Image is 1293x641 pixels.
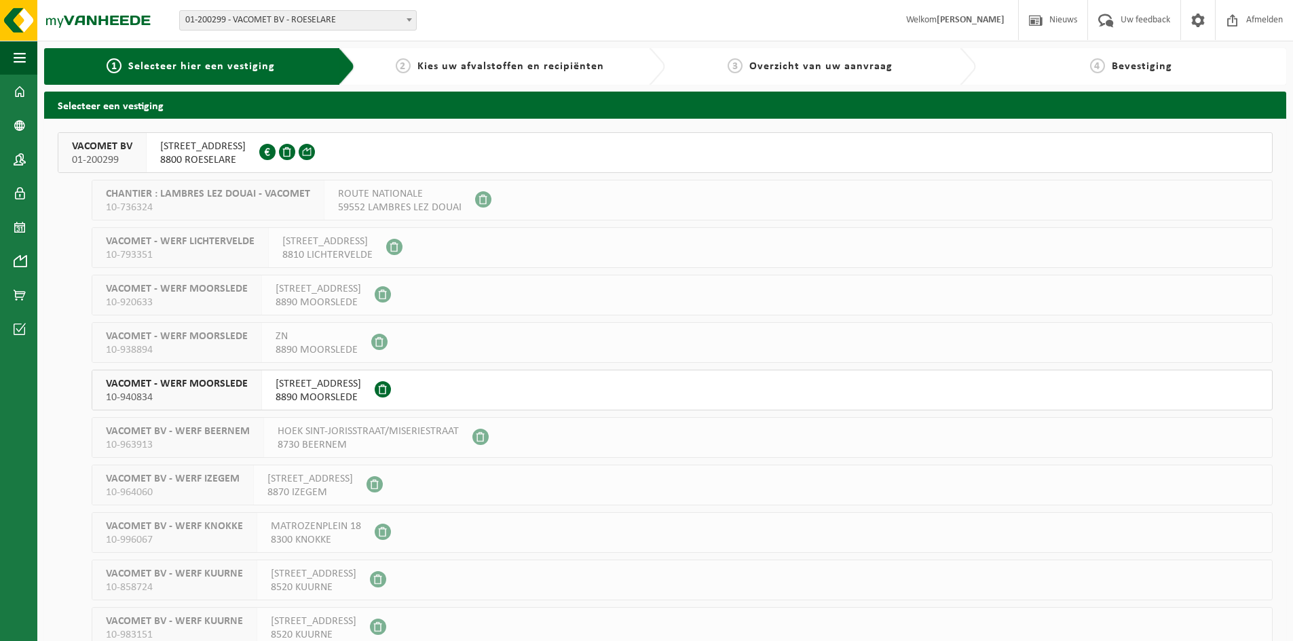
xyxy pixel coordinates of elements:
[276,296,361,309] span: 8890 MOORSLEDE
[276,330,358,343] span: ZN
[106,391,248,404] span: 10-940834
[271,520,361,533] span: MATROZENPLEIN 18
[276,343,358,357] span: 8890 MOORSLEDE
[278,425,459,438] span: HOEK SINT-JORISSTRAAT/MISERIESTRAAT
[106,377,248,391] span: VACOMET - WERF MOORSLEDE
[338,201,462,214] span: 59552 LAMBRES LEZ DOUAI
[179,10,417,31] span: 01-200299 - VACOMET BV - ROESELARE
[160,140,246,153] span: [STREET_ADDRESS]
[106,248,255,262] span: 10-793351
[106,296,248,309] span: 10-920633
[276,391,361,404] span: 8890 MOORSLEDE
[106,235,255,248] span: VACOMET - WERF LICHTERVELDE
[749,61,893,72] span: Overzicht van uw aanvraag
[72,153,132,167] span: 01-200299
[106,438,250,452] span: 10-963913
[58,132,1273,173] button: VACOMET BV 01-200299 [STREET_ADDRESS]8800 ROESELARE
[417,61,604,72] span: Kies uw afvalstoffen en recipiënten
[338,187,462,201] span: ROUTE NATIONALE
[1112,61,1172,72] span: Bevestiging
[276,377,361,391] span: [STREET_ADDRESS]
[106,201,310,214] span: 10-736324
[276,282,361,296] span: [STREET_ADDRESS]
[1090,58,1105,73] span: 4
[278,438,459,452] span: 8730 BEERNEM
[180,11,416,30] span: 01-200299 - VACOMET BV - ROESELARE
[396,58,411,73] span: 2
[282,235,373,248] span: [STREET_ADDRESS]
[106,533,243,547] span: 10-996067
[106,282,248,296] span: VACOMET - WERF MOORSLEDE
[92,370,1273,410] button: VACOMET - WERF MOORSLEDE 10-940834 [STREET_ADDRESS]8890 MOORSLEDE
[106,567,243,581] span: VACOMET BV - WERF KUURNE
[106,425,250,438] span: VACOMET BV - WERF BEERNEM
[106,581,243,594] span: 10-858724
[72,140,132,153] span: VACOMET BV
[267,486,353,499] span: 8870 IZEGEM
[44,92,1286,118] h2: Selecteer een vestiging
[106,330,248,343] span: VACOMET - WERF MOORSLEDE
[106,187,310,201] span: CHANTIER : LAMBRES LEZ DOUAI - VACOMET
[267,472,353,486] span: [STREET_ADDRESS]
[106,615,243,628] span: VACOMET BV - WERF KUURNE
[106,520,243,533] span: VACOMET BV - WERF KNOKKE
[728,58,743,73] span: 3
[106,472,240,486] span: VACOMET BV - WERF IZEGEM
[937,15,1005,25] strong: [PERSON_NAME]
[106,486,240,499] span: 10-964060
[160,153,246,167] span: 8800 ROESELARE
[271,567,356,581] span: [STREET_ADDRESS]
[282,248,373,262] span: 8810 LICHTERVELDE
[271,615,356,628] span: [STREET_ADDRESS]
[107,58,121,73] span: 1
[128,61,275,72] span: Selecteer hier een vestiging
[271,581,356,594] span: 8520 KUURNE
[271,533,361,547] span: 8300 KNOKKE
[106,343,248,357] span: 10-938894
